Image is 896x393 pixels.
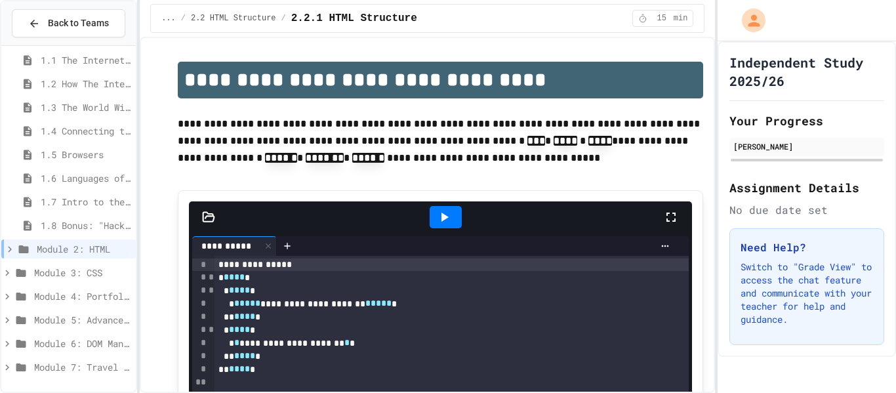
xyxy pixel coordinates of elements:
[34,337,131,350] span: Module 6: DOM Manipulation
[291,10,417,26] span: 2.2.1 HTML Structure
[41,77,131,91] span: 1.2 How The Internet Works
[674,13,688,24] span: min
[41,53,131,67] span: 1.1 The Internet and its Impact on Society
[729,112,884,130] h2: Your Progress
[41,218,131,232] span: 1.8 Bonus: "Hacking" The Web
[37,242,131,256] span: Module 2: HTML
[729,202,884,218] div: No due date set
[34,266,131,279] span: Module 3: CSS
[34,360,131,374] span: Module 7: Travel Guide
[729,178,884,197] h2: Assignment Details
[181,13,186,24] span: /
[161,13,176,24] span: ...
[728,5,769,35] div: My Account
[741,239,873,255] h3: Need Help?
[41,195,131,209] span: 1.7 Intro to the Web Review
[733,140,880,152] div: [PERSON_NAME]
[34,313,131,327] span: Module 5: Advanced HTML/CSS
[41,124,131,138] span: 1.4 Connecting to a Website
[41,148,131,161] span: 1.5 Browsers
[12,9,125,37] button: Back to Teams
[41,100,131,114] span: 1.3 The World Wide Web
[41,171,131,185] span: 1.6 Languages of the Web
[191,13,276,24] span: 2.2 HTML Structure
[729,53,884,90] h1: Independent Study 2025/26
[651,13,672,24] span: 15
[741,260,873,326] p: Switch to "Grade View" to access the chat feature and communicate with your teacher for help and ...
[48,16,109,30] span: Back to Teams
[34,289,131,303] span: Module 4: Portfolio
[281,13,286,24] span: /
